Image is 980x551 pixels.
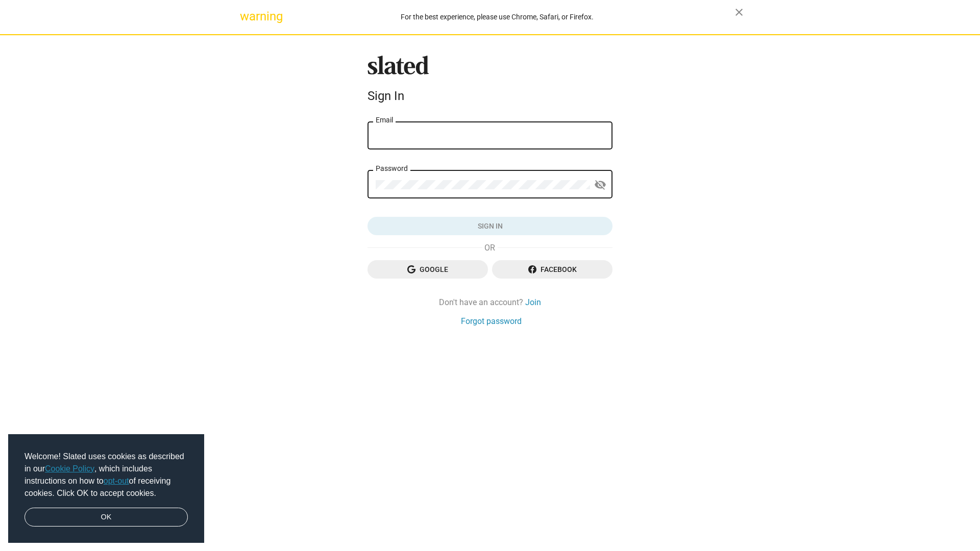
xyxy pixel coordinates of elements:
button: Google [367,260,488,279]
mat-icon: close [733,6,745,18]
button: Facebook [492,260,612,279]
div: cookieconsent [8,434,204,543]
span: Google [376,260,480,279]
div: For the best experience, please use Chrome, Safari, or Firefox. [259,10,735,24]
sl-branding: Sign In [367,56,612,108]
a: Cookie Policy [45,464,94,473]
span: Facebook [500,260,604,279]
span: Welcome! Slated uses cookies as described in our , which includes instructions on how to of recei... [24,450,188,499]
div: Sign In [367,89,612,103]
button: Show password [590,175,610,195]
mat-icon: warning [240,10,252,22]
a: Forgot password [461,316,522,327]
a: opt-out [104,477,129,485]
a: dismiss cookie message [24,508,188,527]
a: Join [525,297,541,308]
div: Don't have an account? [367,297,612,308]
mat-icon: visibility_off [594,177,606,193]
